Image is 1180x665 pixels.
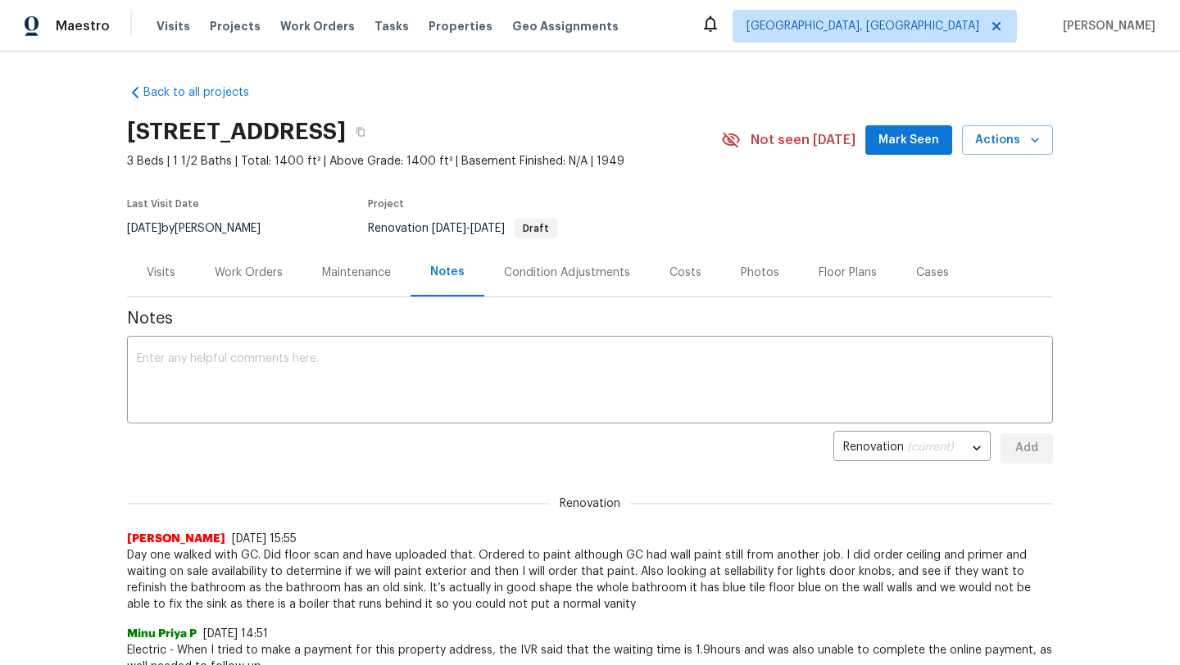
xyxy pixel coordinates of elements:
[550,495,630,512] span: Renovation
[127,199,199,209] span: Last Visit Date
[368,223,557,234] span: Renovation
[916,265,949,281] div: Cases
[878,130,939,151] span: Mark Seen
[127,531,225,547] span: [PERSON_NAME]
[127,310,1053,327] span: Notes
[429,18,492,34] span: Properties
[157,18,190,34] span: Visits
[203,628,268,640] span: [DATE] 14:51
[833,428,991,468] div: Renovation (current)
[127,153,721,170] span: 3 Beds | 1 1/2 Baths | Total: 1400 ft² | Above Grade: 1400 ft² | Basement Finished: N/A | 1949
[127,223,161,234] span: [DATE]
[432,223,466,234] span: [DATE]
[147,265,175,281] div: Visits
[516,224,556,233] span: Draft
[127,626,197,642] span: Minu Priya P
[127,219,280,238] div: by [PERSON_NAME]
[1056,18,1155,34] span: [PERSON_NAME]
[127,124,346,140] h2: [STREET_ADDRESS]
[56,18,110,34] span: Maestro
[751,132,855,148] span: Not seen [DATE]
[741,265,779,281] div: Photos
[430,264,465,280] div: Notes
[819,265,877,281] div: Floor Plans
[232,533,297,545] span: [DATE] 15:55
[374,20,409,32] span: Tasks
[127,84,284,101] a: Back to all projects
[907,441,954,453] span: (current)
[865,125,952,156] button: Mark Seen
[280,18,355,34] span: Work Orders
[962,125,1053,156] button: Actions
[432,223,505,234] span: -
[127,547,1053,613] span: Day one walked with GC. Did floor scan and have uploaded that. Ordered to paint although GC had w...
[215,265,283,281] div: Work Orders
[512,18,619,34] span: Geo Assignments
[368,199,404,209] span: Project
[346,117,375,147] button: Copy Address
[504,265,630,281] div: Condition Adjustments
[322,265,391,281] div: Maintenance
[747,18,979,34] span: [GEOGRAPHIC_DATA], [GEOGRAPHIC_DATA]
[975,130,1040,151] span: Actions
[470,223,505,234] span: [DATE]
[210,18,261,34] span: Projects
[669,265,701,281] div: Costs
